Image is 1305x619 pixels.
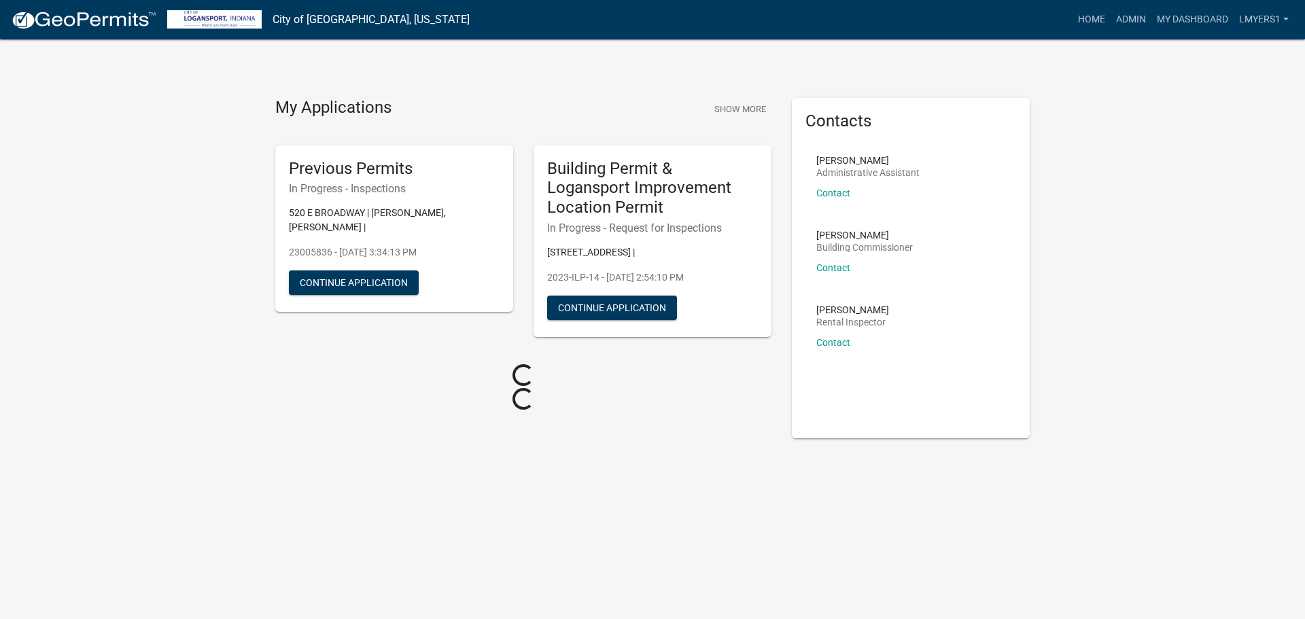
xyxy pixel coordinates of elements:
p: [STREET_ADDRESS] | [547,245,758,260]
a: Contact [816,188,850,198]
a: Contact [816,337,850,348]
h4: My Applications [275,98,391,118]
p: 23005836 - [DATE] 3:34:13 PM [289,245,500,260]
p: [PERSON_NAME] [816,230,913,240]
p: Rental Inspector [816,317,889,327]
p: [PERSON_NAME] [816,156,920,165]
a: My Dashboard [1151,7,1234,33]
button: Continue Application [289,270,419,295]
h5: Building Permit & Logansport Improvement Location Permit [547,159,758,217]
a: City of [GEOGRAPHIC_DATA], [US_STATE] [273,8,470,31]
p: 2023-ILP-14 - [DATE] 2:54:10 PM [547,270,758,285]
h5: Previous Permits [289,159,500,179]
a: lmyers1 [1234,7,1294,33]
p: Building Commissioner [816,243,913,252]
h6: In Progress - Request for Inspections [547,222,758,234]
h5: Contacts [805,111,1016,131]
p: [PERSON_NAME] [816,305,889,315]
h6: In Progress - Inspections [289,182,500,195]
p: Administrative Assistant [816,168,920,177]
button: Show More [709,98,771,120]
a: Admin [1111,7,1151,33]
a: Contact [816,262,850,273]
button: Continue Application [547,296,677,320]
img: City of Logansport, Indiana [167,10,262,29]
a: Home [1073,7,1111,33]
p: 520 E BROADWAY | [PERSON_NAME], [PERSON_NAME] | [289,206,500,234]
